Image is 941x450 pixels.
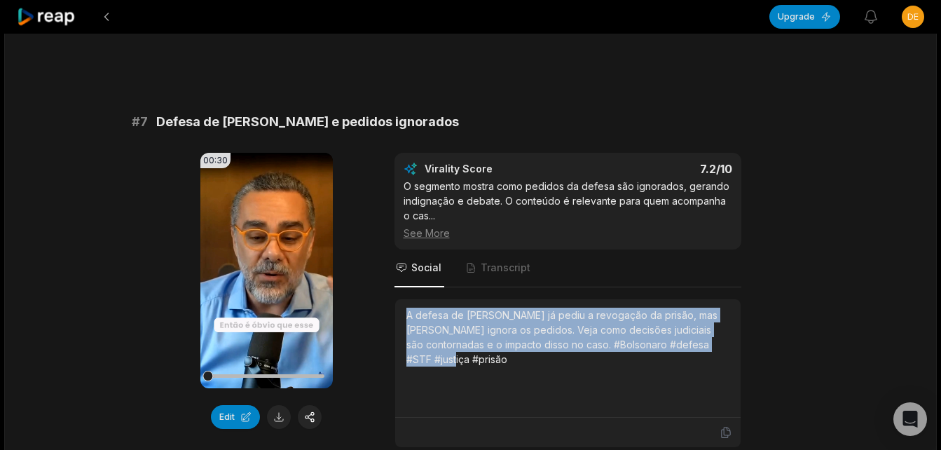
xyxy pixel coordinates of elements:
span: # 7 [132,112,148,132]
div: A defesa de [PERSON_NAME] já pediu a revogação da prisão, mas [PERSON_NAME] ignora os pedidos. Ve... [406,308,729,367]
span: Transcript [481,261,530,275]
span: Social [411,261,441,275]
button: Edit [211,405,260,429]
nav: Tabs [394,250,741,287]
div: 7.2 /10 [582,162,732,176]
div: Virality Score [425,162,575,176]
div: O segmento mostra como pedidos da defesa são ignorados, gerando indignação e debate. O conteúdo é... [404,179,732,240]
div: See More [404,226,732,240]
video: Your browser does not support mp4 format. [200,153,333,388]
button: Upgrade [769,5,840,29]
div: Open Intercom Messenger [893,402,927,436]
span: Defesa de [PERSON_NAME] e pedidos ignorados [156,112,459,132]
